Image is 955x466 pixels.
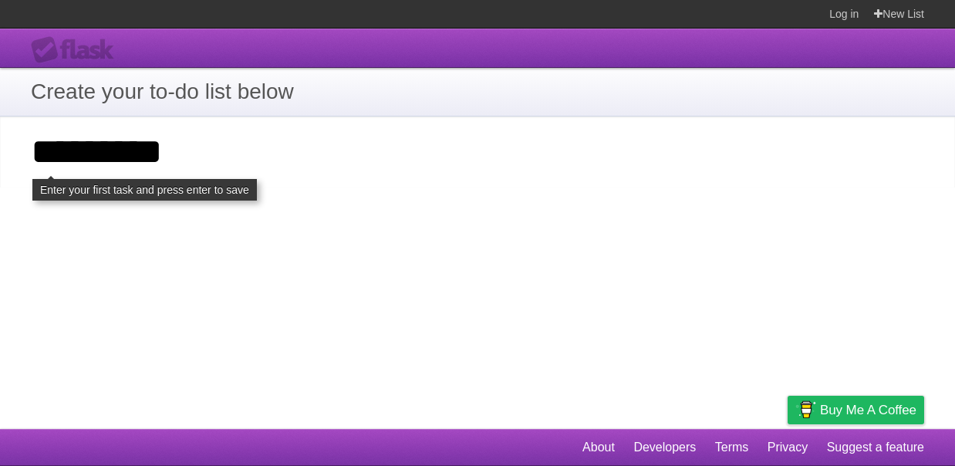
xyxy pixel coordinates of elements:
[788,396,924,424] a: Buy me a coffee
[827,433,924,462] a: Suggest a feature
[768,433,808,462] a: Privacy
[633,433,696,462] a: Developers
[795,397,816,423] img: Buy me a coffee
[31,36,123,64] div: Flask
[715,433,749,462] a: Terms
[31,76,924,108] h1: Create your to-do list below
[582,433,615,462] a: About
[820,397,916,424] span: Buy me a coffee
